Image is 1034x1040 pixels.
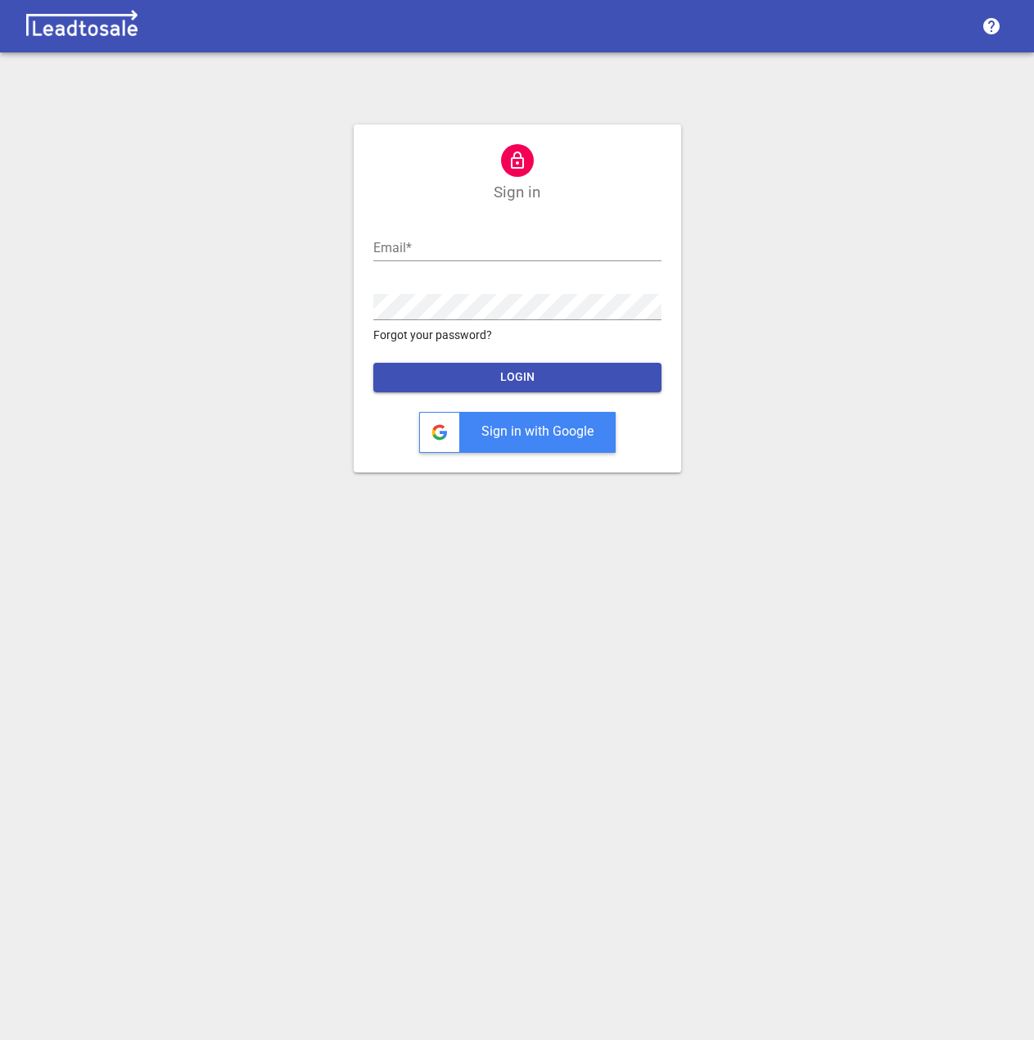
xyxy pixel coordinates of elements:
input: Email [373,235,661,261]
img: logo [20,10,144,43]
h1: Sign in [494,183,540,202]
span: Sign in with Google [481,423,594,439]
a: Forgot your password? [373,327,661,344]
span: LOGIN [386,369,648,386]
button: LOGIN [373,363,661,392]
